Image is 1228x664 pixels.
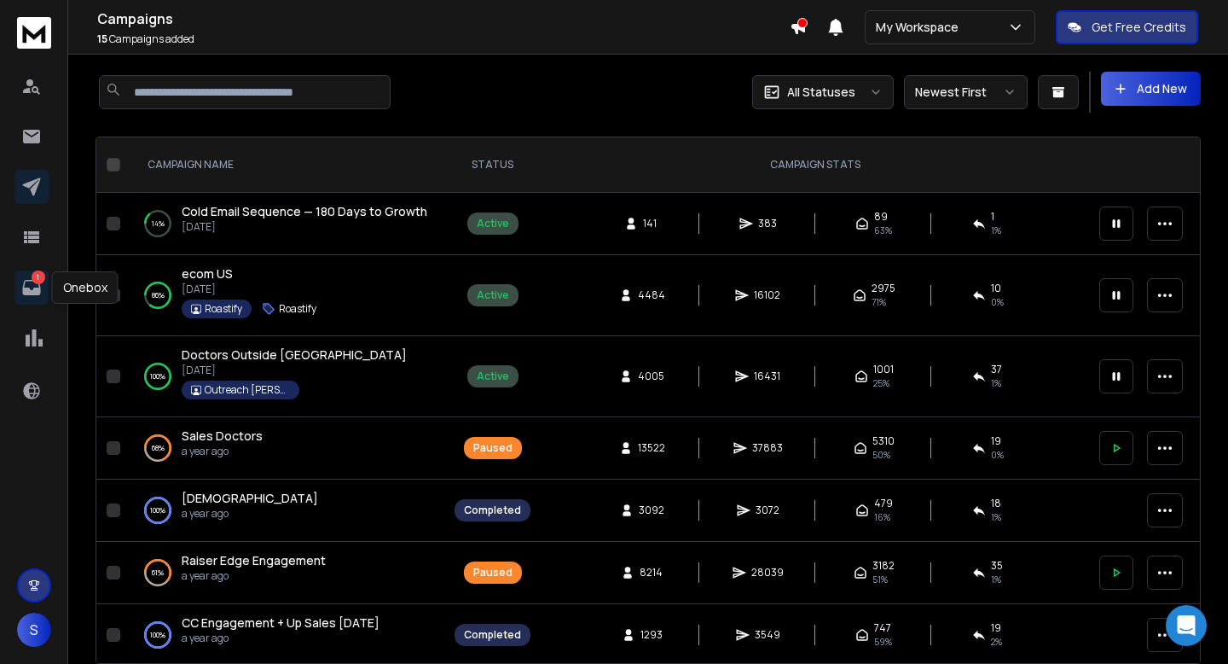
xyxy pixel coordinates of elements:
span: Cold Email Sequence — 180 Days to Growth [182,203,427,219]
span: [DEMOGRAPHIC_DATA] [182,490,318,506]
span: Raiser Edge Engagement [182,552,326,568]
button: S [17,613,51,647]
p: Campaigns added [97,32,790,46]
span: 141 [643,217,660,230]
td: 100%Doctors Outside [GEOGRAPHIC_DATA][DATE]Outreach [PERSON_NAME] Personal [127,336,444,417]
span: 28039 [751,566,784,580]
span: 1 % [991,376,1001,390]
th: CAMPAIGN NAME [127,137,444,193]
span: 37 [991,363,1002,376]
span: 19 [991,621,1001,635]
p: [DATE] [182,282,316,296]
td: 100%[DEMOGRAPHIC_DATA]a year ago [127,480,444,542]
p: Roastify [205,302,242,316]
span: 15 [97,32,107,46]
span: 4484 [638,288,665,302]
p: a year ago [182,569,326,583]
span: 71 % [872,295,886,309]
span: 50 % [872,448,890,462]
span: 35 [991,559,1003,573]
p: a year ago [182,507,318,521]
span: CC Engagement + Up Sales [DATE] [182,614,379,631]
p: 14 % [152,215,165,232]
span: 5310 [872,434,895,448]
p: Get Free Credits [1092,19,1186,36]
div: Onebox [52,271,119,304]
h1: Campaigns [97,9,790,29]
img: logo [17,17,51,49]
span: 2 % [991,635,1002,649]
span: Doctors Outside [GEOGRAPHIC_DATA] [182,347,407,363]
span: 1 % [991,573,1001,586]
span: 3549 [755,628,780,642]
a: ecom US [182,265,233,282]
span: 25 % [873,376,889,390]
td: 68%Sales Doctorsa year ago [127,417,444,480]
span: 3072 [756,504,779,517]
span: 51 % [872,573,888,586]
span: 63 % [874,224,892,237]
span: 59 % [874,635,892,649]
span: 13522 [638,441,665,455]
p: 86 % [152,287,165,304]
span: 37883 [752,441,783,455]
span: 3092 [639,504,664,517]
span: 10 [991,282,1001,295]
p: My Workspace [876,19,965,36]
p: 1 [32,271,45,284]
p: 100 % [150,502,165,519]
button: Add New [1101,72,1201,106]
span: 0 % [991,295,1004,309]
span: 1 [991,210,994,224]
span: 383 [758,217,777,230]
span: 16 % [874,510,890,524]
p: 100 % [150,626,165,644]
span: 479 [874,497,893,510]
div: Active [477,217,509,230]
a: [DEMOGRAPHIC_DATA] [182,490,318,507]
span: Sales Doctors [182,428,263,444]
button: Get Free Credits [1056,10,1198,44]
p: 68 % [152,440,165,457]
p: [DATE] [182,220,427,234]
a: Cold Email Sequence — 180 Days to Growth [182,203,427,220]
span: 0 % [991,448,1004,462]
a: 1 [14,271,49,305]
div: Paused [473,441,513,455]
td: 86%ecom US[DATE]RoastifyRoastify [127,255,444,336]
p: 61 % [152,564,164,581]
th: CAMPAIGN STATS [541,137,1089,193]
a: Doctors Outside [GEOGRAPHIC_DATA] [182,347,407,364]
p: Roastify [279,302,316,316]
span: 1293 [640,628,663,642]
span: 19 [991,434,1001,448]
span: 4005 [638,370,664,383]
p: Outreach [PERSON_NAME] Personal [205,383,290,397]
span: 2975 [872,282,895,295]
button: Newest First [904,75,1028,109]
span: 16431 [754,370,780,383]
span: 1 % [991,510,1001,524]
p: [DATE] [182,364,407,377]
span: 8214 [640,566,663,580]
span: 1001 [873,363,894,376]
p: All Statuses [787,84,855,101]
span: 3182 [872,559,895,573]
span: 747 [874,621,891,635]
span: ecom US [182,265,233,282]
a: CC Engagement + Up Sales [DATE] [182,614,379,632]
div: Completed [464,628,521,642]
th: STATUS [444,137,541,193]
span: 1 % [991,224,1001,237]
div: Paused [473,566,513,580]
a: Sales Doctors [182,428,263,445]
td: 61%Raiser Edge Engagementa year ago [127,542,444,604]
a: Raiser Edge Engagement [182,552,326,569]
td: 14%Cold Email Sequence — 180 Days to Growth[DATE] [127,193,444,255]
div: Active [477,370,509,383]
div: Active [477,288,509,302]
span: 89 [874,210,888,224]
div: Open Intercom Messenger [1166,605,1207,646]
